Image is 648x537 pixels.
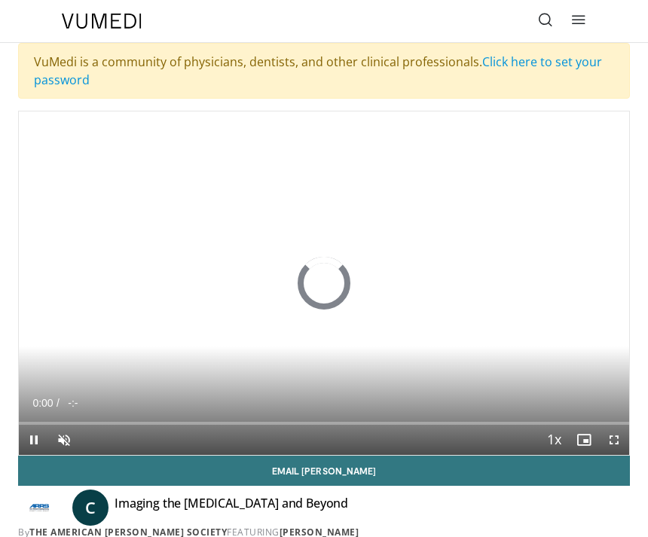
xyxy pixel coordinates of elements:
[18,496,60,520] img: The American Roentgen Ray Society
[599,425,629,455] button: Fullscreen
[18,456,630,486] a: Email [PERSON_NAME]
[19,111,629,455] video-js: Video Player
[539,425,569,455] button: Playback Rate
[72,490,109,526] a: C
[32,397,53,409] span: 0:00
[18,43,630,99] div: VuMedi is a community of physicians, dentists, and other clinical professionals.
[49,425,79,455] button: Unmute
[569,425,599,455] button: Enable picture-in-picture mode
[68,397,78,409] span: -:-
[62,14,142,29] img: VuMedi Logo
[115,496,348,520] h4: Imaging the [MEDICAL_DATA] and Beyond
[19,425,49,455] button: Pause
[19,422,629,425] div: Progress Bar
[57,397,60,409] span: /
